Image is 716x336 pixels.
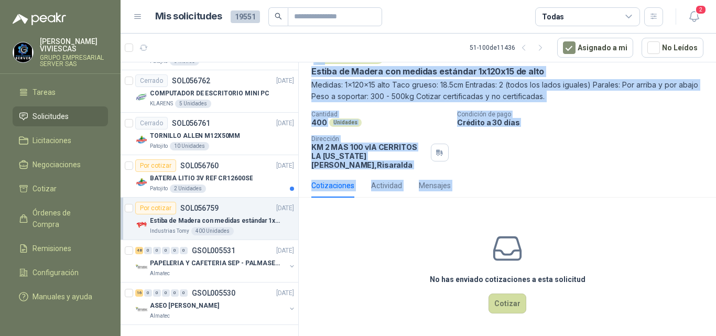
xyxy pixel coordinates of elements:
[171,247,179,254] div: 0
[150,301,219,311] p: ASEO [PERSON_NAME]
[32,243,71,254] span: Remisiones
[32,159,81,170] span: Negociaciones
[192,289,235,297] p: GSOL005530
[150,174,253,183] p: BATERIA LITIO 3V REF CR12600SE
[162,247,170,254] div: 0
[311,66,544,77] p: Estiba de Madera con medidas estándar 1x120x15 de alto
[642,38,703,58] button: No Leídos
[150,312,170,320] p: Almatec
[191,227,234,235] div: 400 Unidades
[32,183,57,194] span: Cotizar
[13,42,33,62] img: Company Logo
[172,120,210,127] p: SOL056761
[170,142,209,150] div: 10 Unidades
[13,179,108,199] a: Cotizar
[135,304,148,316] img: Company Logo
[121,70,298,113] a: CerradoSOL056762[DATE] Company LogoCOMPUTADOR DE ESCRITORIO MINI PCKLARENS5 Unidades
[13,155,108,175] a: Negociaciones
[311,143,427,169] p: KM 2 MAS 100 vIA CERRITOS LA [US_STATE] [PERSON_NAME] , Risaralda
[40,55,108,67] p: GRUPO EMPRESARIAL SERVER SAS
[557,38,633,58] button: Asignado a mi
[311,111,449,118] p: Cantidad
[135,244,296,278] a: 48 0 0 0 0 0 GSOL005531[DATE] Company LogoPAPELERIA Y CAFETERIA SEP - PALMASECAAlmatec
[489,294,526,313] button: Cotizar
[144,289,152,297] div: 0
[170,185,206,193] div: 2 Unidades
[419,180,451,191] div: Mensajes
[162,289,170,297] div: 0
[13,203,108,234] a: Órdenes de Compra
[135,247,143,254] div: 48
[192,247,235,254] p: GSOL005531
[135,91,148,104] img: Company Logo
[153,289,161,297] div: 0
[371,180,402,191] div: Actividad
[150,258,280,268] p: PAPELERIA Y CAFETERIA SEP - PALMASECA
[311,180,354,191] div: Cotizaciones
[13,106,108,126] a: Solicitudes
[180,162,219,169] p: SOL056760
[135,289,143,297] div: 16
[175,100,211,108] div: 5 Unidades
[32,111,69,122] span: Solicitudes
[180,204,219,212] p: SOL056759
[32,135,71,146] span: Licitaciones
[276,203,294,213] p: [DATE]
[275,13,282,20] span: search
[150,89,269,99] p: COMPUTADOR DE ESCRITORIO MINI PC
[13,287,108,307] a: Manuales y ayuda
[135,134,148,146] img: Company Logo
[171,289,179,297] div: 0
[276,118,294,128] p: [DATE]
[685,7,703,26] button: 2
[470,39,549,56] div: 51 - 100 de 11436
[430,274,585,285] h3: No has enviado cotizaciones a esta solicitud
[457,111,712,118] p: Condición de pago
[135,261,148,274] img: Company Logo
[13,13,66,25] img: Logo peakr
[135,117,168,129] div: Cerrado
[13,131,108,150] a: Licitaciones
[150,131,240,141] p: TORNILLO ALLEN M12X50MM
[542,11,564,23] div: Todas
[150,100,173,108] p: KLARENS
[13,239,108,258] a: Remisiones
[311,135,427,143] p: Dirección
[276,161,294,171] p: [DATE]
[457,118,712,127] p: Crédito a 30 días
[695,5,707,15] span: 2
[121,155,298,198] a: Por cotizarSOL056760[DATE] Company LogoBATERIA LITIO 3V REF CR12600SEPatojito2 Unidades
[13,82,108,102] a: Tareas
[121,198,298,240] a: Por cotizarSOL056759[DATE] Company LogoEstiba de Madera con medidas estándar 1x120x15 de altoIndu...
[144,247,152,254] div: 0
[172,77,210,84] p: SOL056762
[32,267,79,278] span: Configuración
[153,247,161,254] div: 0
[155,9,222,24] h1: Mis solicitudes
[150,269,170,278] p: Almatec
[150,227,189,235] p: Industrias Tomy
[329,118,362,127] div: Unidades
[150,216,280,226] p: Estiba de Madera con medidas estándar 1x120x15 de alto
[180,247,188,254] div: 0
[135,176,148,189] img: Company Logo
[121,113,298,155] a: CerradoSOL056761[DATE] Company LogoTORNILLO ALLEN M12X50MMPatojito10 Unidades
[311,118,327,127] p: 400
[32,207,98,230] span: Órdenes de Compra
[13,263,108,283] a: Configuración
[311,79,703,102] p: Medidas: 1x120x15 alto Taco grueso: 18.5cm Entradas: 2 (todos los lados iguales) Parales: Por arr...
[231,10,260,23] span: 19551
[180,289,188,297] div: 0
[276,246,294,256] p: [DATE]
[150,185,168,193] p: Patojito
[276,76,294,86] p: [DATE]
[135,159,176,172] div: Por cotizar
[32,291,92,302] span: Manuales y ayuda
[135,219,148,231] img: Company Logo
[135,74,168,87] div: Cerrado
[135,202,176,214] div: Por cotizar
[40,38,108,52] p: [PERSON_NAME] VIVIESCAS
[135,287,296,320] a: 16 0 0 0 0 0 GSOL005530[DATE] Company LogoASEO [PERSON_NAME]Almatec
[150,142,168,150] p: Patojito
[32,86,56,98] span: Tareas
